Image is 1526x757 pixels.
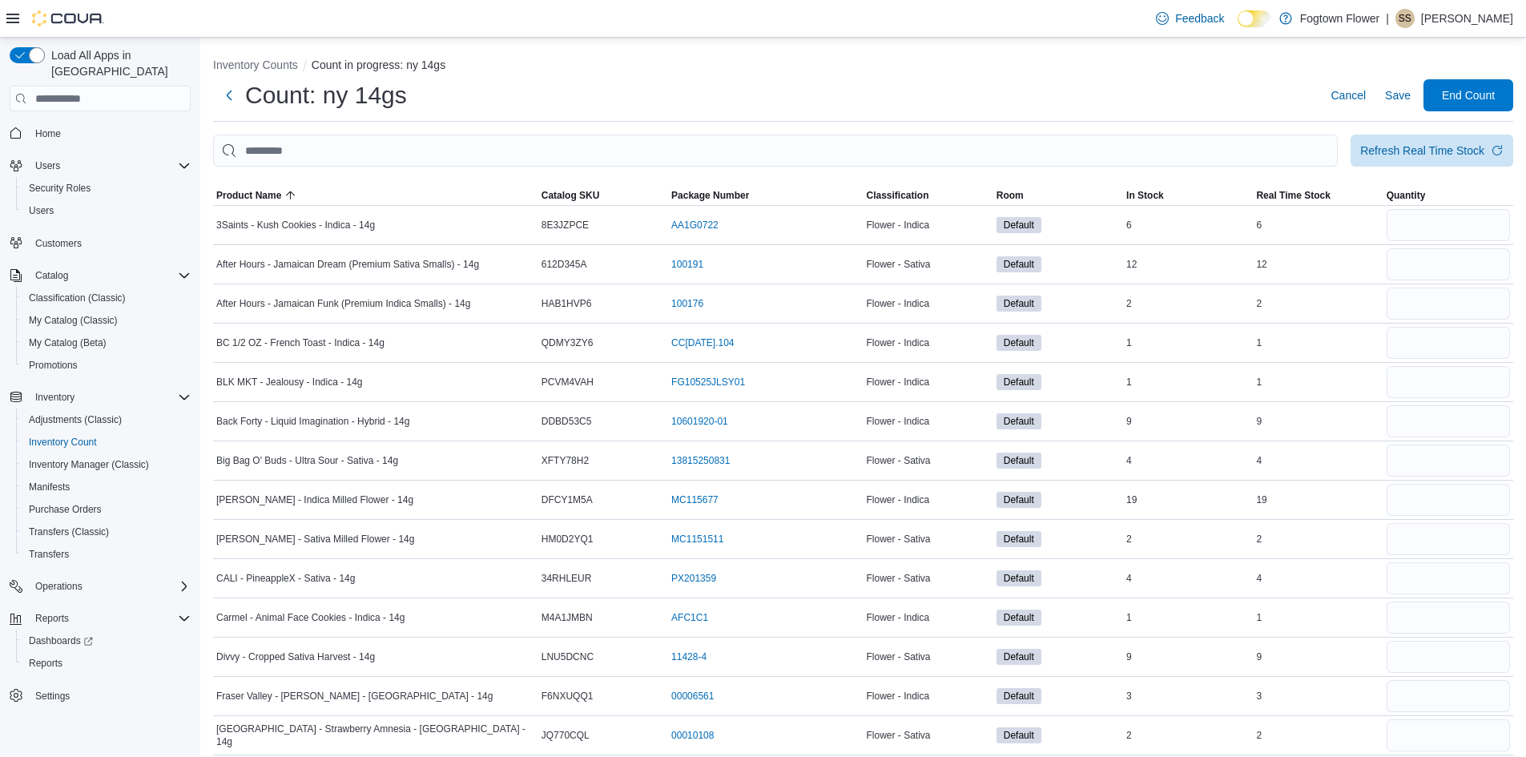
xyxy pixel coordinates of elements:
[3,575,197,598] button: Operations
[29,388,81,407] button: Inventory
[997,727,1041,743] span: Default
[1004,728,1034,743] span: Default
[1253,490,1383,509] div: 19
[1004,610,1034,625] span: Default
[16,309,197,332] button: My Catalog (Classic)
[1123,726,1253,745] div: 2
[35,237,82,250] span: Customers
[1123,529,1253,549] div: 2
[1123,569,1253,588] div: 4
[1300,9,1380,28] p: Fogtown Flower
[866,336,929,349] span: Flower - Indica
[22,433,191,452] span: Inventory Count
[29,234,88,253] a: Customers
[1331,87,1366,103] span: Cancel
[22,356,191,375] span: Promotions
[1253,608,1383,627] div: 1
[866,533,930,546] span: Flower - Sativa
[671,611,708,624] a: AFC1C1
[29,657,62,670] span: Reports
[216,690,493,703] span: Fraser Valley - [PERSON_NAME] - [GEOGRAPHIC_DATA] - 14g
[866,376,929,389] span: Flower - Indica
[866,297,929,310] span: Flower - Indica
[1123,687,1253,706] div: 3
[35,580,83,593] span: Operations
[1004,336,1034,350] span: Default
[1123,186,1253,205] button: In Stock
[216,611,405,624] span: Carmel - Animal Face Cookies - Indica - 14g
[542,415,592,428] span: DDBD53C5
[35,159,60,172] span: Users
[22,311,124,330] a: My Catalog (Classic)
[538,186,668,205] button: Catalog SKU
[29,124,67,143] a: Home
[1123,412,1253,431] div: 9
[29,609,191,628] span: Reports
[1421,9,1513,28] p: [PERSON_NAME]
[997,217,1041,233] span: Default
[542,454,589,467] span: XFTY78H2
[1004,650,1034,664] span: Default
[1004,257,1034,272] span: Default
[29,686,191,706] span: Settings
[1004,571,1034,586] span: Default
[45,47,191,79] span: Load All Apps in [GEOGRAPHIC_DATA]
[216,493,413,506] span: [PERSON_NAME] - Indica Milled Flower - 14g
[35,269,68,282] span: Catalog
[29,525,109,538] span: Transfers (Classic)
[866,690,929,703] span: Flower - Indica
[35,391,74,404] span: Inventory
[1385,87,1411,103] span: Save
[29,481,70,493] span: Manifests
[866,611,929,624] span: Flower - Indica
[1004,218,1034,232] span: Default
[1253,647,1383,666] div: 9
[16,354,197,376] button: Promotions
[671,533,723,546] a: MC1151511
[22,410,191,429] span: Adjustments (Classic)
[3,155,197,177] button: Users
[542,189,600,202] span: Catalog SKU
[29,233,191,253] span: Customers
[22,179,97,198] a: Security Roles
[671,219,719,232] a: AA1G0722
[1175,10,1224,26] span: Feedback
[542,729,590,742] span: JQ770CQL
[866,189,928,202] span: Classification
[1399,9,1411,28] span: SS
[213,58,298,71] button: Inventory Counts
[29,182,91,195] span: Security Roles
[22,500,191,519] span: Purchase Orders
[216,297,470,310] span: After Hours - Jamaican Funk (Premium Indica Smalls) - 14g
[542,611,593,624] span: M4A1JMBN
[216,189,281,202] span: Product Name
[216,650,375,663] span: Divvy - Cropped Sativa Harvest - 14g
[3,232,197,255] button: Customers
[216,336,385,349] span: BC 1/2 OZ - French Toast - Indica - 14g
[22,522,115,542] a: Transfers (Classic)
[542,258,587,271] span: 612D345A
[1253,569,1383,588] div: 4
[216,415,409,428] span: Back Forty - Liquid Imagination - Hybrid - 14g
[22,545,191,564] span: Transfers
[1123,333,1253,352] div: 1
[216,219,375,232] span: 3Saints - Kush Cookies - Indica - 14g
[671,650,707,663] a: 11428-4
[671,493,719,506] a: MC115677
[866,454,930,467] span: Flower - Sativa
[213,79,245,111] button: Next
[22,500,108,519] a: Purchase Orders
[542,690,594,703] span: F6NXUQQ1
[3,264,197,287] button: Catalog
[1123,608,1253,627] div: 1
[671,336,734,349] a: CC[DATE].104
[3,607,197,630] button: Reports
[29,266,191,285] span: Catalog
[16,287,197,309] button: Classification (Classic)
[1253,726,1383,745] div: 2
[997,296,1041,312] span: Default
[22,477,191,497] span: Manifests
[35,612,69,625] span: Reports
[863,186,993,205] button: Classification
